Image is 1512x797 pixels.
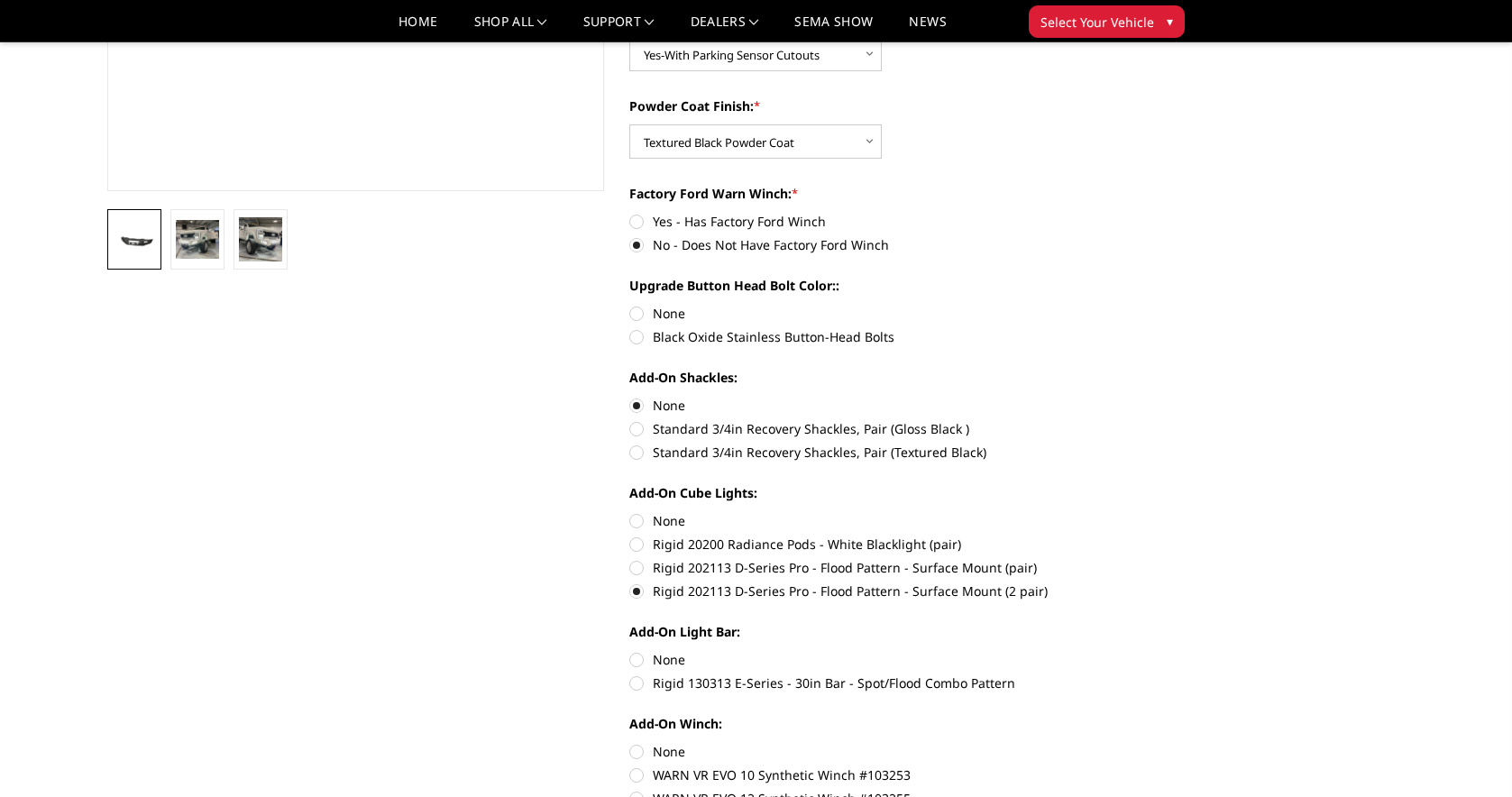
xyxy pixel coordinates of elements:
label: Add-On Winch: [629,714,1127,733]
a: SEMA Show [794,15,873,41]
span: Select Your Vehicle [1040,13,1154,32]
label: None [629,511,1127,530]
label: Add-On Cube Lights: [629,483,1127,502]
label: Add-On Shackles: [629,368,1127,387]
a: Support [583,15,655,41]
label: Rigid 202113 D-Series Pro - Flood Pattern - Surface Mount (pair) [629,558,1127,577]
label: Standard 3/4in Recovery Shackles, Pair (Textured Black) [629,443,1127,462]
label: None [629,304,1127,323]
label: Yes - Has Factory Ford Winch [629,212,1127,231]
label: WARN VR EVO 10 Synthetic Winch #103253 [629,765,1127,784]
img: 2023-2025 Ford F250-350-A2 Series-Base Front Bumper (winch mount) [176,220,219,258]
label: No - Does Not Have Factory Ford Winch [629,235,1127,254]
label: None [629,742,1127,761]
label: None [629,396,1127,415]
label: Black Oxide Stainless Button-Head Bolts [629,327,1127,346]
label: Factory Ford Warn Winch: [629,184,1127,203]
button: Select Your Vehicle [1029,5,1185,38]
label: None [629,650,1127,669]
a: shop all [474,15,547,41]
label: Upgrade Button Head Bolt Color:: [629,276,1127,295]
label: Standard 3/4in Recovery Shackles, Pair (Gloss Black ) [629,419,1127,438]
label: Rigid 20200 Radiance Pods - White Blacklight (pair) [629,535,1127,554]
label: Powder Coat Finish: [629,96,1127,115]
label: Rigid 202113 D-Series Pro - Flood Pattern - Surface Mount (2 pair) [629,582,1127,600]
a: Dealers [691,15,759,41]
a: Home [399,15,437,41]
img: 2023-2025 Ford F250-350-A2 Series-Base Front Bumper (winch mount) [113,230,156,251]
label: Rigid 130313 E-Series - 30in Bar - Spot/Flood Combo Pattern [629,673,1127,692]
span: ▾ [1167,12,1173,31]
label: Add-On Light Bar: [629,622,1127,641]
a: News [909,15,946,41]
img: 2023-2025 Ford F250-350-A2 Series-Base Front Bumper (winch mount) [239,217,282,261]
